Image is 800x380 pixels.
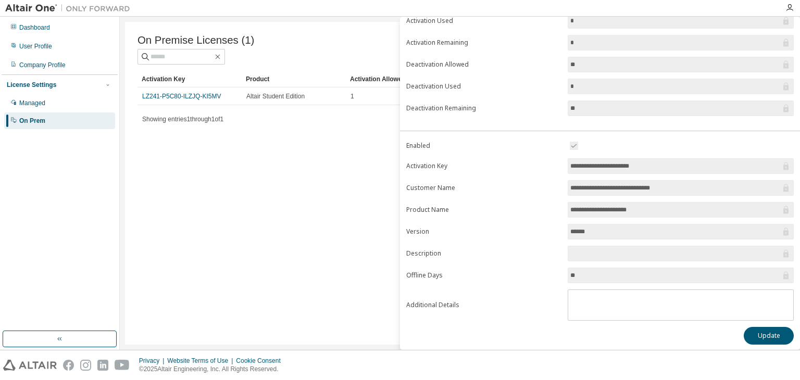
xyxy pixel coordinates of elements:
img: altair_logo.svg [3,360,57,371]
label: Deactivation Remaining [406,104,561,112]
span: On Premise Licenses (1) [137,34,254,46]
label: Activation Used [406,17,561,25]
label: Additional Details [406,301,561,309]
div: Managed [19,99,45,107]
img: instagram.svg [80,360,91,371]
img: facebook.svg [63,360,74,371]
a: LZ241-P5C80-ILZJQ-KI5MV [142,93,221,100]
label: Customer Name [406,184,561,192]
div: Dashboard [19,23,50,32]
p: © 2025 Altair Engineering, Inc. All Rights Reserved. [139,365,287,374]
div: User Profile [19,42,52,50]
img: Altair One [5,3,135,14]
span: Altair Student Edition [246,92,305,100]
div: Cookie Consent [236,357,286,365]
label: Enabled [406,142,561,150]
label: Activation Key [406,162,561,170]
span: Showing entries 1 through 1 of 1 [142,116,223,123]
button: Update [744,327,794,345]
label: Deactivation Used [406,82,561,91]
div: Activation Key [142,71,238,87]
span: 1 [351,92,354,100]
div: Activation Allowed [350,71,446,87]
div: Privacy [139,357,167,365]
label: Activation Remaining [406,39,561,47]
img: youtube.svg [115,360,130,371]
label: Deactivation Allowed [406,60,561,69]
div: License Settings [7,81,56,89]
div: Website Terms of Use [167,357,236,365]
label: Product Name [406,206,561,214]
label: Version [406,227,561,236]
img: linkedin.svg [97,360,108,371]
div: On Prem [19,117,45,125]
div: Company Profile [19,61,66,69]
label: Description [406,249,561,258]
label: Offline Days [406,271,561,280]
div: Product [246,71,342,87]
